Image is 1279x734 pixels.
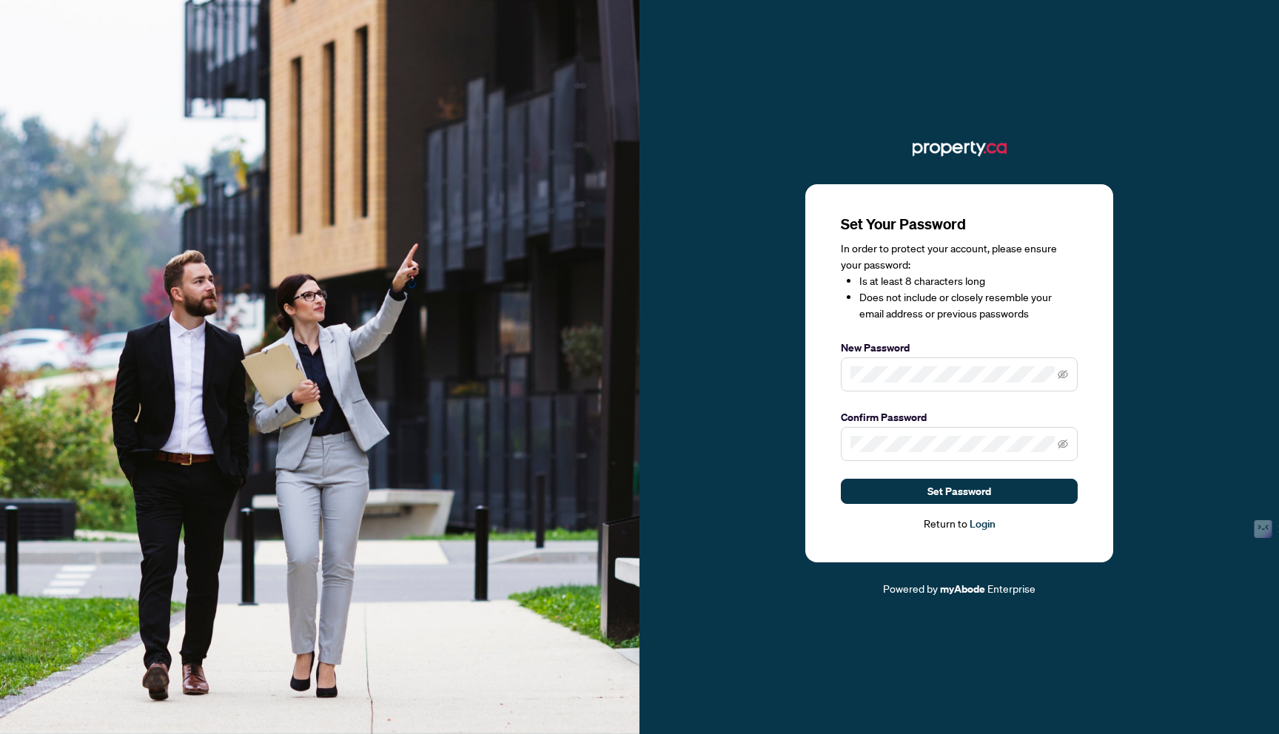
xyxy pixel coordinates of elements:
[987,582,1035,595] span: Enterprise
[841,214,1078,235] h3: Set Your Password
[841,340,1078,356] label: New Password
[859,289,1078,322] li: Does not include or closely resemble your email address or previous passwords
[841,240,1078,322] div: In order to protect your account, please ensure your password:
[940,581,985,597] a: myAbode
[841,409,1078,425] label: Confirm Password
[1058,369,1068,380] span: eye-invisible
[913,137,1007,161] img: ma-logo
[841,479,1078,504] button: Set Password
[927,479,991,503] span: Set Password
[883,582,938,595] span: Powered by
[1058,439,1068,449] span: eye-invisible
[841,516,1078,533] div: Return to
[859,273,1078,289] li: Is at least 8 characters long
[970,517,996,531] a: Login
